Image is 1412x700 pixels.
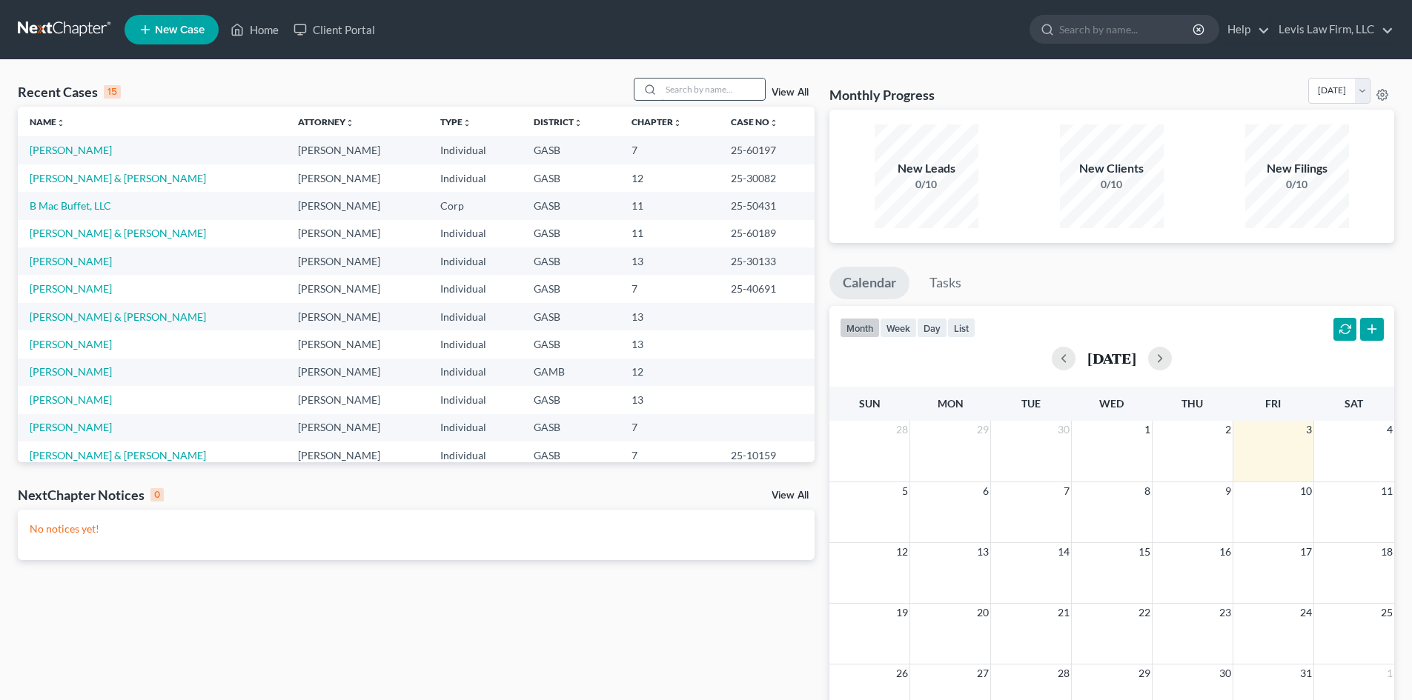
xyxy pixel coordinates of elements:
[30,227,206,239] a: [PERSON_NAME] & [PERSON_NAME]
[1245,160,1349,177] div: New Filings
[719,247,815,275] td: 25-30133
[840,318,880,338] button: month
[1143,482,1152,500] span: 8
[1299,543,1313,561] span: 17
[1218,604,1233,621] span: 23
[719,136,815,164] td: 25-60197
[975,664,990,682] span: 27
[1059,16,1195,43] input: Search by name...
[1137,664,1152,682] span: 29
[1099,397,1124,410] span: Wed
[620,164,719,192] td: 12
[719,220,815,247] td: 25-60189
[522,247,620,275] td: GASB
[428,359,522,386] td: Individual
[30,421,112,433] a: [PERSON_NAME]
[1224,482,1233,500] span: 9
[1056,421,1071,439] span: 30
[1056,664,1071,682] span: 28
[895,604,909,621] span: 19
[1087,350,1136,366] h2: [DATE]
[18,83,121,101] div: Recent Cases
[522,275,620,302] td: GASB
[18,486,164,504] div: NextChapter Notices
[522,164,620,192] td: GASB
[30,338,112,350] a: [PERSON_NAME]
[522,192,620,219] td: GASB
[1137,543,1152,561] span: 15
[522,441,620,469] td: GASB
[428,330,522,358] td: Individual
[620,247,719,275] td: 13
[975,421,990,439] span: 29
[1060,177,1164,192] div: 0/10
[1060,160,1164,177] div: New Clients
[1379,543,1394,561] span: 18
[428,164,522,192] td: Individual
[286,303,428,330] td: [PERSON_NAME]
[938,397,964,410] span: Mon
[56,119,65,127] i: unfold_more
[620,275,719,302] td: 7
[772,490,809,501] a: View All
[1143,421,1152,439] span: 1
[719,275,815,302] td: 25-40691
[286,136,428,164] td: [PERSON_NAME]
[428,414,522,441] td: Individual
[30,255,112,267] a: [PERSON_NAME]
[30,172,206,184] a: [PERSON_NAME] & [PERSON_NAME]
[155,24,205,36] span: New Case
[428,220,522,247] td: Individual
[574,119,583,127] i: unfold_more
[1021,397,1041,410] span: Tue
[895,421,909,439] span: 28
[345,119,354,127] i: unfold_more
[901,482,909,500] span: 5
[30,365,112,378] a: [PERSON_NAME]
[1299,664,1313,682] span: 31
[30,521,803,536] p: No notices yet!
[917,318,947,338] button: day
[620,136,719,164] td: 7
[30,144,112,156] a: [PERSON_NAME]
[522,136,620,164] td: GASB
[522,386,620,413] td: GASB
[286,275,428,302] td: [PERSON_NAME]
[829,267,909,299] a: Calendar
[661,79,765,100] input: Search by name...
[1056,604,1071,621] span: 21
[719,164,815,192] td: 25-30082
[916,267,975,299] a: Tasks
[620,414,719,441] td: 7
[1220,16,1270,43] a: Help
[829,86,935,104] h3: Monthly Progress
[30,116,65,127] a: Nameunfold_more
[1345,397,1363,410] span: Sat
[1305,421,1313,439] span: 3
[1224,421,1233,439] span: 2
[298,116,354,127] a: Attorneyunfold_more
[30,393,112,406] a: [PERSON_NAME]
[1245,177,1349,192] div: 0/10
[769,119,778,127] i: unfold_more
[620,192,719,219] td: 11
[286,16,382,43] a: Client Portal
[30,282,112,295] a: [PERSON_NAME]
[286,164,428,192] td: [PERSON_NAME]
[1299,604,1313,621] span: 24
[522,359,620,386] td: GAMB
[1062,482,1071,500] span: 7
[428,192,522,219] td: Corp
[286,330,428,358] td: [PERSON_NAME]
[286,192,428,219] td: [PERSON_NAME]
[620,359,719,386] td: 12
[620,303,719,330] td: 13
[428,386,522,413] td: Individual
[975,604,990,621] span: 20
[30,199,111,212] a: B Mac Buffet, LLC
[223,16,286,43] a: Home
[104,85,121,99] div: 15
[1218,543,1233,561] span: 16
[286,359,428,386] td: [PERSON_NAME]
[428,303,522,330] td: Individual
